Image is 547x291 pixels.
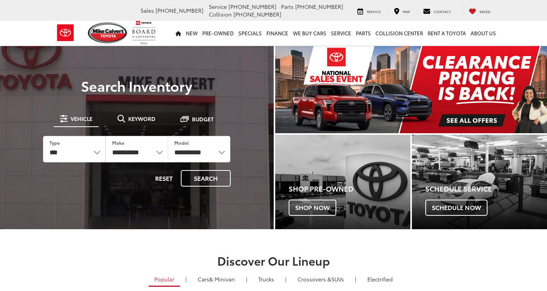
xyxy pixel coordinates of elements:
[373,21,425,45] a: Collision Center
[468,21,498,45] a: About Us
[149,170,179,187] button: Reset
[425,200,488,216] span: Schedule Now
[291,21,329,45] a: WE BUY CARS
[50,139,60,146] label: Type
[281,3,294,10] span: Parts
[417,7,457,15] a: Contact
[233,10,281,18] span: [PHONE_NUMBER]
[128,116,155,121] span: Keyword
[264,21,291,45] a: Finance
[149,273,180,287] a: Popular
[200,21,236,45] a: Pre-Owned
[253,273,280,286] a: Trucks
[275,135,410,230] div: Toyota
[362,273,398,286] a: Electrified
[329,21,354,45] a: Service
[297,275,331,283] span: Crossovers &
[479,9,491,14] span: Saved
[295,3,343,10] span: [PHONE_NUMBER]
[289,200,336,216] span: Shop Now
[112,139,124,146] label: Make
[228,3,276,10] span: [PHONE_NUMBER]
[388,7,416,15] a: Map
[209,3,227,10] span: Service
[289,185,410,193] h4: Shop Pre-Owned
[353,275,358,283] li: |
[292,273,350,286] a: SUVs
[367,9,381,14] span: Service
[352,7,387,15] a: Service
[173,21,183,45] a: Home
[425,185,547,193] h4: Schedule Service
[183,21,200,45] a: New
[183,275,188,283] li: |
[209,275,235,283] span: & Minivan
[51,20,80,45] img: Toyota
[425,21,468,45] a: Rent a Toyota
[32,78,241,93] h3: Search Inventory
[209,10,232,18] span: Collision
[155,7,203,14] span: [PHONE_NUMBER]
[244,275,249,283] li: |
[463,7,496,15] a: My Saved Vehicles
[181,170,231,187] button: Search
[192,273,241,286] a: Cars
[412,135,547,230] div: Toyota
[434,9,451,14] span: Contact
[275,135,410,230] a: Shop Pre-Owned Shop Now
[354,21,373,45] a: Parts
[192,116,214,122] span: Budget
[412,135,547,230] a: Schedule Service Schedule Now
[55,254,492,267] h2: Discover Our Lineup
[71,116,93,121] span: Vehicle
[140,7,154,14] span: Sales
[174,139,189,146] label: Model
[236,21,264,45] a: Specials
[88,22,129,43] img: Mike Calvert Toyota
[403,9,410,14] span: Map
[283,275,288,283] li: |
